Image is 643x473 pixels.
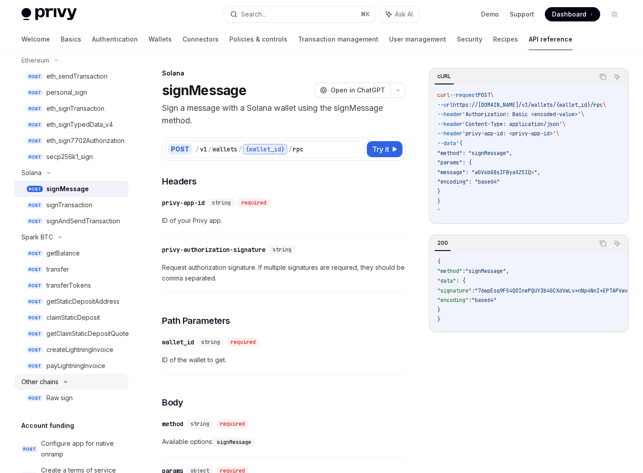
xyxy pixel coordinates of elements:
span: "encoding": "base64" [437,178,500,185]
span: "params": { [437,159,472,166]
span: } [437,188,440,195]
a: POSTgetClaimStaticDepositQuote [14,326,129,342]
span: POST [27,314,43,321]
span: --url [437,101,453,109]
a: POSTConfigure app for native onramp [14,435,129,462]
div: signAndSendTransaction [46,216,120,226]
span: Ask AI [395,10,413,19]
span: "method" [437,268,462,275]
img: light logo [21,8,77,21]
div: eth_signTransaction [46,103,104,114]
span: ID of your Privy app. [162,215,406,226]
div: getStaticDepositAddress [46,296,120,307]
a: POSTcreateLightningInvoice [14,342,129,358]
span: "base64" [472,297,497,304]
a: POSTsignAndSendTransaction [14,213,129,229]
span: Try it [372,144,389,155]
a: POSTclaimStaticDeposit [14,310,129,326]
button: Ask AI [380,6,419,22]
div: wallets [212,145,237,154]
div: required [216,419,249,428]
span: POST [27,331,43,337]
a: POSTpayLightningInvoice [14,358,129,374]
span: --data [437,140,456,147]
a: Dashboard [545,7,600,21]
a: User management [389,29,446,50]
a: Connectors [183,29,219,50]
span: , [506,268,509,275]
div: privy-authorization-signature [162,245,265,254]
span: POST [27,266,43,273]
span: "message": "aGVsbG8sIFByaXZ5IQ=", [437,169,540,176]
div: {wallet_id} [243,144,287,155]
code: signMessage [213,438,255,447]
a: Transaction management [298,29,378,50]
span: "signature" [437,287,472,294]
span: POST [27,250,43,257]
span: --header [437,130,462,137]
button: Toggle dark mode [607,7,622,21]
span: POST [27,154,43,160]
div: personal_sign [46,87,87,98]
a: Security [457,29,482,50]
button: Ask AI [611,71,623,83]
span: : { [456,277,465,285]
a: API reference [529,29,572,50]
button: Try it [367,141,402,157]
button: Ask AI [611,238,623,249]
div: / [238,145,242,154]
div: signTransaction [46,200,92,210]
h5: Account funding [21,420,74,431]
h1: signMessage [162,82,246,98]
span: POST [27,363,43,369]
a: POSTsignTransaction [14,197,129,213]
div: 200 [435,238,451,248]
div: / [208,145,212,154]
div: getClaimStaticDepositQuote [46,328,129,339]
span: 'Content-Type: application/json' [462,121,562,128]
span: POST [27,138,43,144]
span: '{ [456,140,462,147]
button: Copy the contents from the code block [597,238,609,249]
div: eth_signTypedData_v4 [46,119,113,130]
div: privy-app-id [162,198,205,207]
a: Recipes [493,29,518,50]
a: POSTpersonal_sign [14,84,129,100]
div: required [238,198,270,207]
span: "signMessage" [465,268,506,275]
span: ID of the wallet to get. [162,355,406,365]
a: Demo [481,10,499,19]
span: https://[DOMAIN_NAME]/v1/wallets/{wallet_id}/rpc [453,101,603,109]
a: Policies & controls [229,29,287,50]
a: Welcome [21,29,50,50]
div: required [227,338,259,347]
span: POST [27,89,43,96]
span: POST [27,105,43,112]
span: POST [27,121,43,128]
div: signMessage [46,184,89,194]
span: "method": "signMessage", [437,150,512,157]
span: POST [27,347,43,353]
span: POST [27,282,43,289]
div: Solana [162,69,406,78]
span: Request authorization signature. If multiple signatures are required, they should be comma separa... [162,262,406,284]
p: Sign a message with a Solana wallet using the signMessage method. [162,102,406,127]
div: / [288,145,292,154]
span: --header [437,111,462,118]
div: claimStaticDeposit [46,312,100,323]
a: Basics [61,29,81,50]
a: Authentication [92,29,138,50]
span: \ [603,101,606,109]
span: 'Authorization: Basic <encoded-value>' [462,111,581,118]
span: string [212,199,231,206]
span: POST [27,218,43,225]
a: POSTeth_signTransaction [14,100,129,117]
a: POSTeth_sign7702Authorization [14,133,129,149]
span: POST [27,298,43,305]
span: POST [27,73,43,80]
div: cURL [435,71,454,82]
div: Spark BTC [21,232,53,243]
button: Copy the contents from the code block [597,71,609,83]
div: Solana [21,167,41,178]
a: POSTgetBalance [14,245,129,261]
